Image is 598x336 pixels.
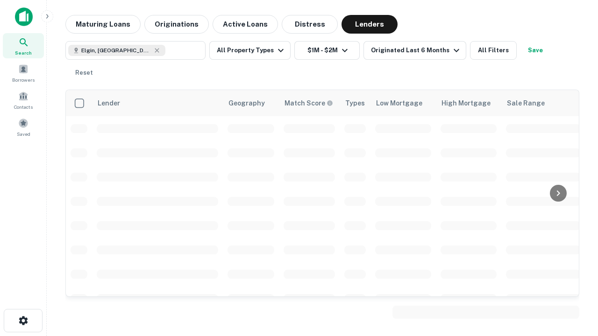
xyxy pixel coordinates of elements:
button: Lenders [342,15,398,34]
th: High Mortgage [436,90,501,116]
h6: Match Score [285,98,331,108]
span: Elgin, [GEOGRAPHIC_DATA], [GEOGRAPHIC_DATA] [81,46,151,55]
button: All Property Types [209,41,291,60]
button: Originated Last 6 Months [363,41,466,60]
div: High Mortgage [441,98,491,109]
span: Borrowers [12,76,35,84]
span: Saved [17,130,30,138]
div: Types [345,98,365,109]
th: Sale Range [501,90,585,116]
button: Save your search to get updates of matches that match your search criteria. [520,41,550,60]
th: Types [340,90,370,116]
div: Geography [228,98,265,109]
div: Low Mortgage [376,98,422,109]
button: Originations [144,15,209,34]
div: Capitalize uses an advanced AI algorithm to match your search with the best lender. The match sco... [285,98,333,108]
div: Originated Last 6 Months [371,45,462,56]
img: capitalize-icon.png [15,7,33,26]
th: Capitalize uses an advanced AI algorithm to match your search with the best lender. The match sco... [279,90,340,116]
button: $1M - $2M [294,41,360,60]
div: Sale Range [507,98,545,109]
span: Search [15,49,32,56]
button: Maturing Loans [65,15,141,34]
button: All Filters [470,41,517,60]
button: Distress [282,15,338,34]
a: Saved [3,114,44,140]
th: Lender [92,90,223,116]
a: Borrowers [3,60,44,85]
a: Search [3,33,44,58]
th: Geography [223,90,279,116]
a: Contacts [3,87,44,112]
iframe: Chat Widget [551,261,598,306]
div: Lender [98,98,120,109]
span: Contacts [14,103,33,111]
button: Active Loans [213,15,278,34]
button: Reset [69,63,99,82]
th: Low Mortgage [370,90,436,116]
